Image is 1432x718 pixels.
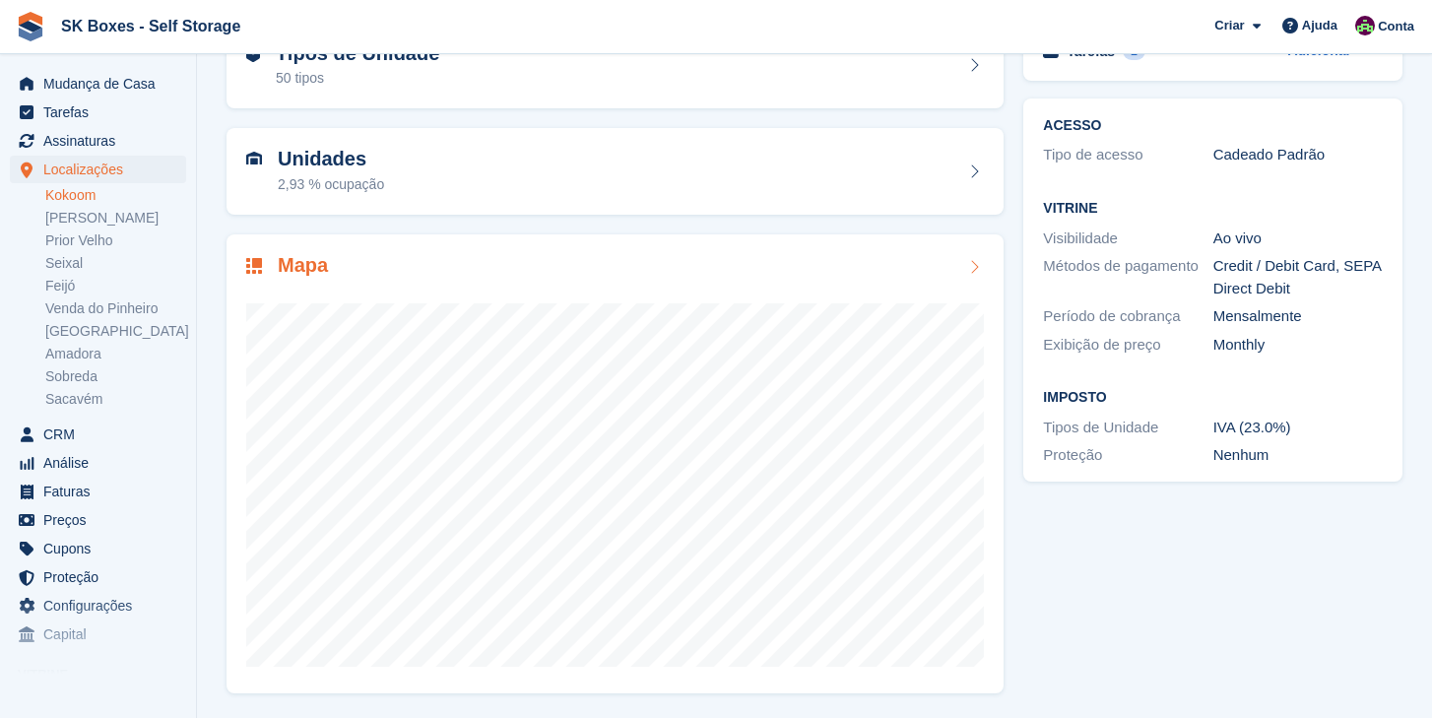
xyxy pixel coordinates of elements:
div: Tipo de acesso [1043,144,1212,166]
span: Tarefas [43,98,162,126]
a: menu [10,127,186,155]
div: Credit / Debit Card, SEPA Direct Debit [1213,255,1383,299]
div: Métodos de pagamento [1043,255,1212,299]
span: Faturas [43,478,162,505]
a: menu [10,156,186,183]
div: Período de cobrança [1043,305,1212,328]
span: Proteção [43,563,162,591]
a: Sobreda [45,367,186,386]
div: Ao vivo [1213,228,1383,250]
h2: Mapa [278,254,328,277]
div: 2,93 % ocupação [278,174,384,195]
img: map-icn-33ee37083ee616e46c38cad1a60f524a97daa1e2b2c8c0bc3eb3415660979fc1.svg [246,258,262,274]
a: [PERSON_NAME] [45,209,186,228]
a: SK Boxes - Self Storage [53,10,248,42]
h2: Imposto [1043,390,1383,406]
span: Localizações [43,156,162,183]
div: Exibição de preço [1043,334,1212,357]
a: Unidades 2,93 % ocupação [227,128,1004,215]
img: stora-icon-8386f47178a22dfd0bd8f6a31ec36ba5ce8667c1dd55bd0f319d3a0aa187defe.svg [16,12,45,41]
span: Análise [43,449,162,477]
a: [GEOGRAPHIC_DATA] [45,322,186,341]
span: Criar [1214,16,1244,35]
div: Proteção [1043,444,1212,467]
div: Cadeado Padrão [1213,144,1383,166]
a: menu [10,592,186,620]
a: menu [10,506,186,534]
div: Nenhum [1213,444,1383,467]
a: Kokoom [45,186,186,205]
img: unit-icn-7be61d7bf1b0ce9d3e12c5938cc71ed9869f7b940bace4675aadf7bd6d80202e.svg [246,152,262,165]
span: Capital [43,620,162,648]
a: Mapa [227,234,1004,694]
span: Configurações [43,592,162,620]
span: Conta [1378,17,1414,36]
a: Seixal [45,254,186,273]
span: Preços [43,506,162,534]
img: unit-type-icn-2b2737a686de81e16bb02015468b77c625bbabd49415b5ef34ead5e3b44a266d.svg [246,46,260,62]
a: menu [10,70,186,98]
span: Vitrine [18,665,196,685]
span: Ajuda [1302,16,1337,35]
a: Feijó [45,277,186,295]
a: Tipos de Unidade 50 tipos [227,23,1004,109]
a: Prior Velho [45,231,186,250]
div: Visibilidade [1043,228,1212,250]
h2: ACESSO [1043,118,1383,134]
a: menu [10,478,186,505]
a: Sacavém [45,390,186,409]
span: Mudança de Casa [43,70,162,98]
a: menu [10,535,186,562]
a: Venda do Pinheiro [45,299,186,318]
div: Monthly [1213,334,1383,357]
h2: Vitrine [1043,201,1383,217]
span: Cupons [43,535,162,562]
a: Amadora [45,345,186,363]
h2: Unidades [278,148,384,170]
div: IVA (23.0%) [1213,417,1383,439]
img: Karim Issa [1355,16,1375,35]
span: Assinaturas [43,127,162,155]
div: Tipos de Unidade [1043,417,1212,439]
div: Mensalmente [1213,305,1383,328]
a: menu [10,563,186,591]
a: menu [10,98,186,126]
a: menu [10,421,186,448]
div: 50 tipos [276,68,439,89]
span: CRM [43,421,162,448]
a: menu [10,449,186,477]
a: menu [10,620,186,648]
